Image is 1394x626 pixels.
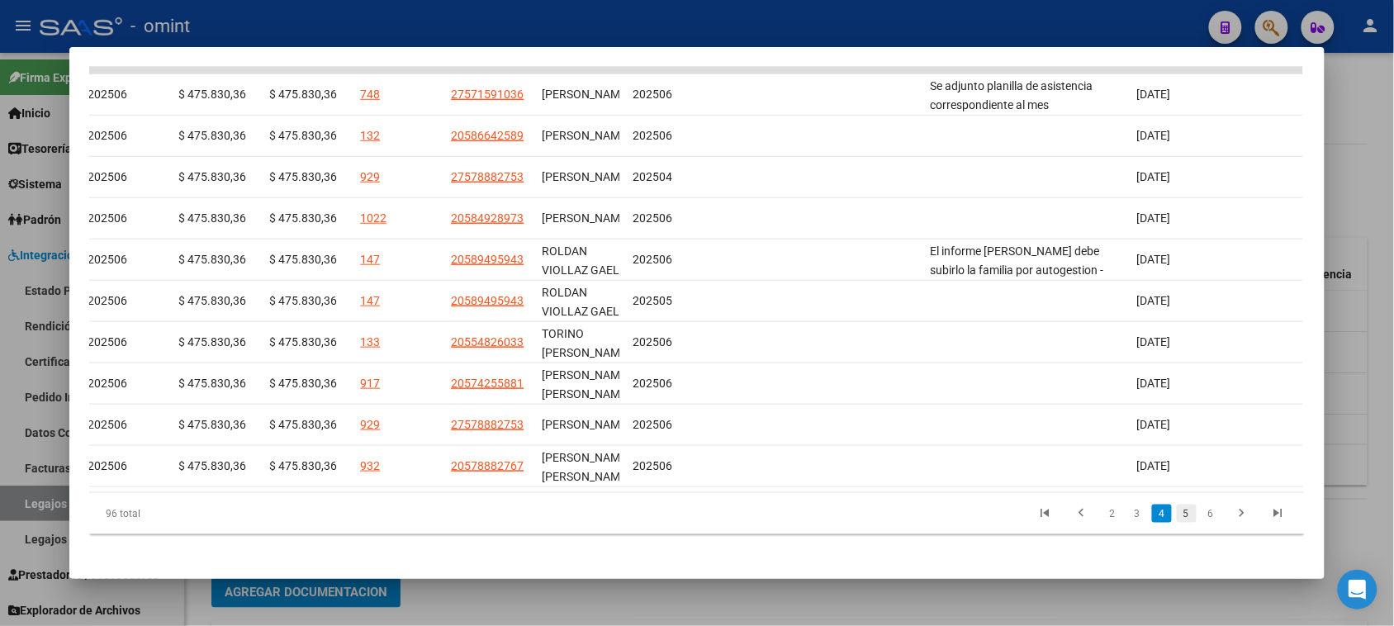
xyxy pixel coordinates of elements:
[269,459,337,472] span: $ 475.830,36
[1338,570,1377,609] div: Open Intercom Messenger
[542,286,619,318] span: ROLDAN VIOLLAZ GAEL
[1136,253,1170,266] span: [DATE]
[88,129,127,142] span: 202506
[178,253,246,266] span: $ 475.830,36
[1030,505,1061,523] a: go to first page
[451,211,524,225] span: 20584928973
[178,377,246,390] span: $ 475.830,36
[633,459,672,472] span: 202506
[88,211,127,225] span: 202506
[1199,500,1224,528] li: page 6
[178,129,246,142] span: $ 475.830,36
[1136,459,1170,472] span: [DATE]
[360,209,386,228] div: 1022
[633,294,672,307] span: 202505
[178,418,246,431] span: $ 475.830,36
[1136,129,1170,142] span: [DATE]
[88,294,127,307] span: 202506
[542,244,619,277] span: ROLDAN VIOLLAZ GAEL
[633,170,672,183] span: 202504
[1202,505,1221,523] a: 6
[88,335,127,349] span: 202506
[451,88,524,101] span: 27571591036
[89,493,330,534] div: 96 total
[88,253,127,266] span: 202506
[1100,500,1125,528] li: page 2
[88,459,127,472] span: 202506
[542,368,630,401] span: [PERSON_NAME] [PERSON_NAME]
[1263,505,1294,523] a: go to last page
[1177,505,1197,523] a: 5
[633,211,672,225] span: 202506
[542,211,630,225] span: [PERSON_NAME]
[542,170,630,183] span: [PERSON_NAME]
[542,418,630,431] span: [PERSON_NAME]
[1127,505,1147,523] a: 3
[360,374,380,393] div: 917
[269,335,337,349] span: $ 475.830,36
[1136,418,1170,431] span: [DATE]
[1136,377,1170,390] span: [DATE]
[542,451,630,483] span: [PERSON_NAME] [PERSON_NAME]
[88,88,127,101] span: 202506
[451,377,524,390] span: 20574255881
[269,129,337,142] span: $ 475.830,36
[1136,170,1170,183] span: [DATE]
[88,377,127,390] span: 202506
[1150,500,1174,528] li: page 4
[633,88,672,101] span: 202506
[269,377,337,390] span: $ 475.830,36
[269,253,337,266] span: $ 475.830,36
[1136,211,1170,225] span: [DATE]
[178,459,246,472] span: $ 475.830,36
[269,170,337,183] span: $ 475.830,36
[1136,88,1170,101] span: [DATE]
[178,88,246,101] span: $ 475.830,36
[1136,335,1170,349] span: [DATE]
[360,126,380,145] div: 132
[633,253,672,266] span: 202506
[930,244,1103,314] span: El informe [PERSON_NAME] debe subirlo la familia por autogestion - socios. No se gestiona desde e...
[451,253,524,266] span: 20589495943
[633,377,672,390] span: 202506
[88,418,127,431] span: 202506
[360,85,380,104] div: 748
[360,250,380,269] div: 147
[360,292,380,311] div: 147
[451,129,524,142] span: 20586642589
[633,335,672,349] span: 202506
[633,129,672,142] span: 202506
[360,333,380,352] div: 133
[542,327,630,359] span: TORINO [PERSON_NAME]
[1136,294,1170,307] span: [DATE]
[269,418,337,431] span: $ 475.830,36
[178,294,246,307] span: $ 475.830,36
[451,294,524,307] span: 20589495943
[542,88,630,101] span: [PERSON_NAME]
[1174,500,1199,528] li: page 5
[451,335,524,349] span: 20554826033
[1066,505,1098,523] a: go to previous page
[1226,505,1258,523] a: go to next page
[1125,500,1150,528] li: page 3
[269,88,337,101] span: $ 475.830,36
[360,457,380,476] div: 932
[1152,505,1172,523] a: 4
[88,170,127,183] span: 202506
[269,294,337,307] span: $ 475.830,36
[542,129,630,142] span: [PERSON_NAME]
[178,211,246,225] span: $ 475.830,36
[360,415,380,434] div: 929
[930,79,1098,168] span: Se adjunto planilla de asistencia correspondiente al mes [PERSON_NAME], por favor subir planilla ...
[451,418,524,431] span: 27578882753
[360,168,380,187] div: 929
[451,170,524,183] span: 27578882753
[178,335,246,349] span: $ 475.830,36
[451,459,524,472] span: 20578882767
[633,418,672,431] span: 202506
[178,170,246,183] span: $ 475.830,36
[269,211,337,225] span: $ 475.830,36
[1102,505,1122,523] a: 2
